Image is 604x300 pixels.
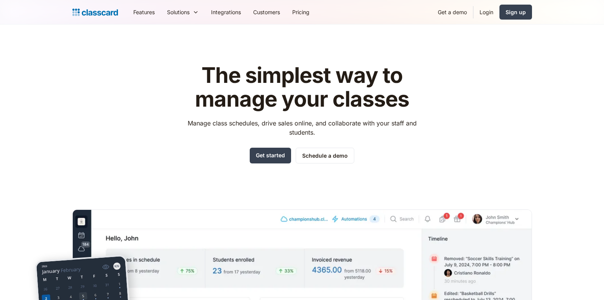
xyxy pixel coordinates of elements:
a: Pricing [286,3,316,21]
div: Sign up [506,8,526,16]
div: Solutions [161,3,205,21]
a: Customers [247,3,286,21]
h1: The simplest way to manage your classes [180,64,424,111]
a: Integrations [205,3,247,21]
a: Features [127,3,161,21]
a: Sign up [499,5,532,20]
a: Get started [250,148,291,163]
p: Manage class schedules, drive sales online, and collaborate with your staff and students. [180,119,424,137]
a: Get a demo [432,3,473,21]
a: home [72,7,118,18]
a: Schedule a demo [296,148,354,163]
a: Login [473,3,499,21]
div: Solutions [167,8,190,16]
